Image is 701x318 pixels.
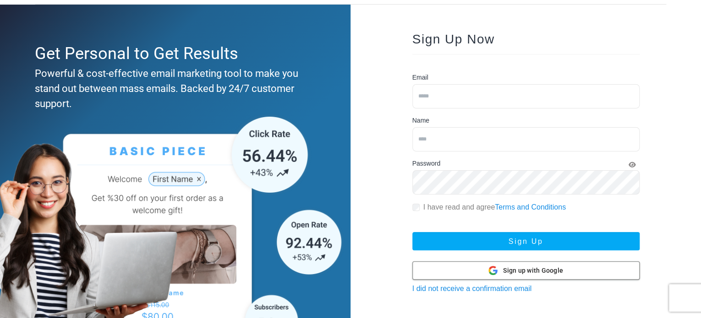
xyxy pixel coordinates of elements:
[412,73,428,82] label: Email
[412,285,532,292] a: I did not receive a confirmation email
[629,162,636,168] i: Show Password
[412,116,429,125] label: Name
[412,232,640,250] button: Sign Up
[35,41,312,66] div: Get Personal to Get Results
[423,202,566,213] label: I have read and agree
[35,66,312,111] div: Powerful & cost-effective email marketing tool to make you stand out between mass emails. Backed ...
[503,266,563,275] span: Sign up with Google
[495,203,566,211] a: Terms and Conditions
[412,261,640,280] button: Sign up with Google
[412,32,495,46] span: Sign Up Now
[412,159,440,168] label: Password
